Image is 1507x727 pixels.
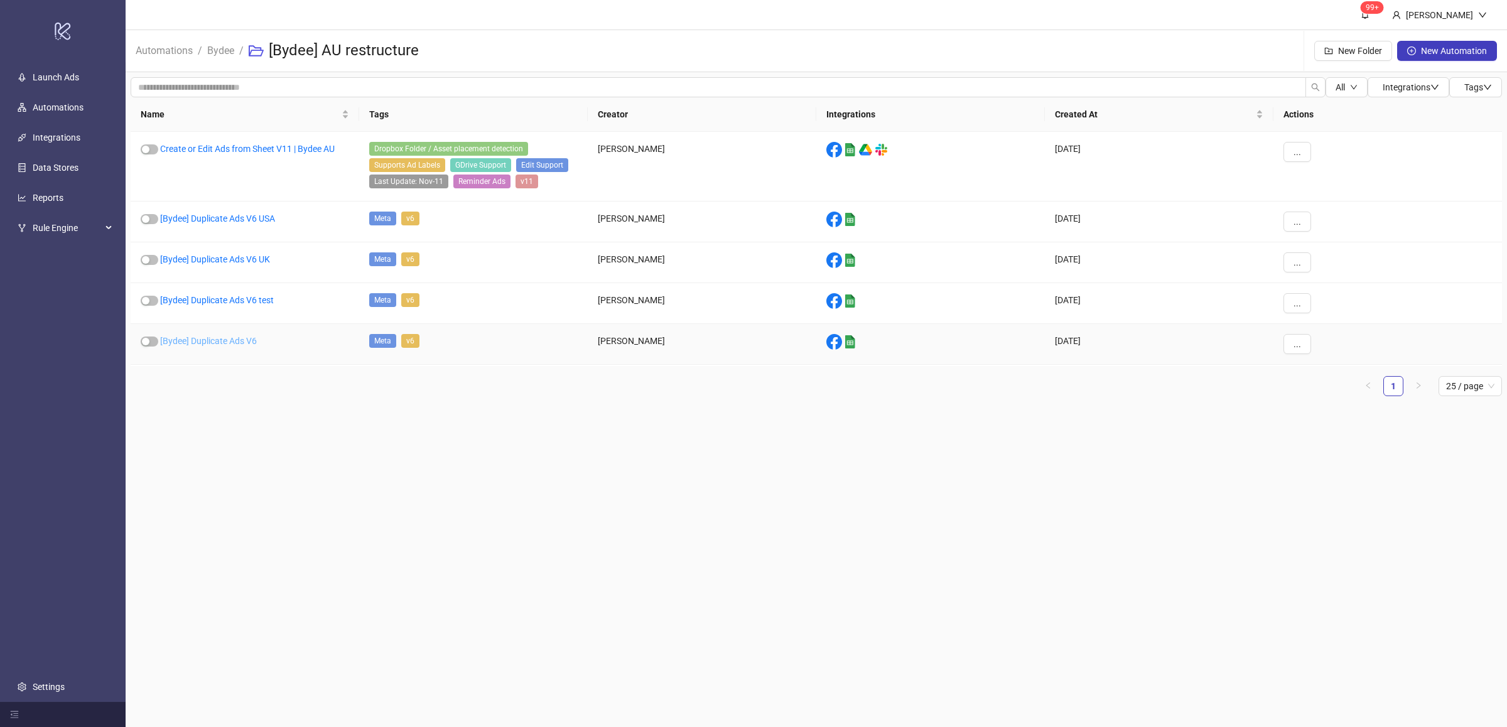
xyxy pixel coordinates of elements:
a: Create or Edit Ads from Sheet V11 | Bydee AU [160,144,335,154]
div: [PERSON_NAME] [588,132,816,202]
span: ... [1294,257,1301,267]
span: Meta [369,252,396,266]
span: All [1336,82,1345,92]
span: bell [1361,10,1369,19]
th: Tags [359,97,588,132]
span: ... [1294,339,1301,349]
th: Name [131,97,359,132]
a: Automations [133,43,195,57]
div: [PERSON_NAME] [588,283,816,324]
a: Settings [33,682,65,692]
span: left [1364,382,1372,389]
li: Next Page [1408,376,1429,396]
a: Automations [33,102,84,112]
button: New Automation [1397,41,1497,61]
span: down [1430,83,1439,92]
button: Integrationsdown [1368,77,1449,97]
span: Meta [369,334,396,348]
span: down [1483,83,1492,92]
a: Data Stores [33,163,78,173]
span: down [1478,11,1487,19]
div: [DATE] [1045,242,1273,283]
div: Page Size [1439,376,1502,396]
a: Reports [33,193,63,203]
span: ... [1294,298,1301,308]
div: [DATE] [1045,324,1273,365]
span: GDrive Support [450,158,511,172]
span: v6 [401,252,419,266]
li: 1 [1383,376,1403,396]
span: search [1311,83,1320,92]
div: [PERSON_NAME] [588,242,816,283]
button: New Folder [1314,41,1392,61]
button: ... [1283,142,1311,162]
th: Actions [1273,97,1502,132]
button: right [1408,376,1429,396]
div: [DATE] [1045,283,1273,324]
th: Creator [588,97,816,132]
a: Bydee [205,43,237,57]
span: Created At [1055,107,1253,121]
span: fork [18,223,26,232]
span: Meta [369,293,396,307]
button: ... [1283,334,1311,354]
li: / [239,31,244,71]
div: [PERSON_NAME] [588,324,816,365]
span: down [1350,83,1358,91]
sup: 1641 [1361,1,1384,14]
span: user [1392,11,1401,19]
span: ... [1294,147,1301,157]
span: Reminder Ads [453,175,510,188]
span: Last Update: Nov-11 [369,175,448,188]
button: Alldown [1326,77,1368,97]
th: Integrations [816,97,1045,132]
h3: [Bydee] AU restructure [269,41,419,61]
span: v11 [516,175,538,188]
a: Integrations [33,132,80,143]
span: New Folder [1338,46,1382,56]
span: Tags [1464,82,1492,92]
span: Name [141,107,339,121]
span: Rule Engine [33,215,102,240]
button: left [1358,376,1378,396]
span: Edit Support [516,158,568,172]
span: folder-add [1324,46,1333,55]
a: [Bydee] Duplicate Ads V6 [160,336,257,346]
a: [Bydee] Duplicate Ads V6 USA [160,213,275,223]
span: 25 / page [1446,377,1494,396]
button: ... [1283,293,1311,313]
span: New Automation [1421,46,1487,56]
div: [DATE] [1045,202,1273,242]
button: ... [1283,252,1311,272]
a: [Bydee] Duplicate Ads V6 test [160,295,274,305]
a: 1 [1384,377,1403,396]
span: Meta [369,212,396,225]
li: / [198,31,202,71]
div: [PERSON_NAME] [588,202,816,242]
span: v6 [401,212,419,225]
li: Previous Page [1358,376,1378,396]
span: Dropbox Folder / Asset placement detection [369,142,528,156]
span: menu-fold [10,710,19,719]
span: v6 [401,334,419,348]
div: [DATE] [1045,132,1273,202]
span: folder-open [249,43,264,58]
th: Created At [1045,97,1273,132]
span: right [1415,382,1422,389]
button: ... [1283,212,1311,232]
span: Supports Ad Labels [369,158,445,172]
span: Integrations [1383,82,1439,92]
span: plus-circle [1407,46,1416,55]
div: [PERSON_NAME] [1401,8,1478,22]
span: ... [1294,217,1301,227]
button: Tagsdown [1449,77,1502,97]
span: v6 [401,293,419,307]
a: Launch Ads [33,72,79,82]
a: [Bydee] Duplicate Ads V6 UK [160,254,270,264]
